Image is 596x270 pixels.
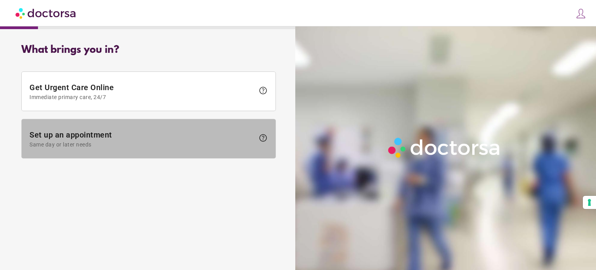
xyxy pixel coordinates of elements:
img: Logo-Doctorsa-trans-White-partial-flat.png [385,134,504,161]
span: help [258,133,268,143]
span: Set up an appointment [29,130,255,148]
span: help [258,86,268,95]
div: What brings you in? [21,44,276,56]
img: icons8-customer-100.png [575,8,586,19]
span: Immediate primary care, 24/7 [29,94,255,100]
span: Same day or later needs [29,141,255,148]
button: Your consent preferences for tracking technologies [583,196,596,209]
span: Get Urgent Care Online [29,83,255,100]
img: Doctorsa.com [16,4,77,22]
